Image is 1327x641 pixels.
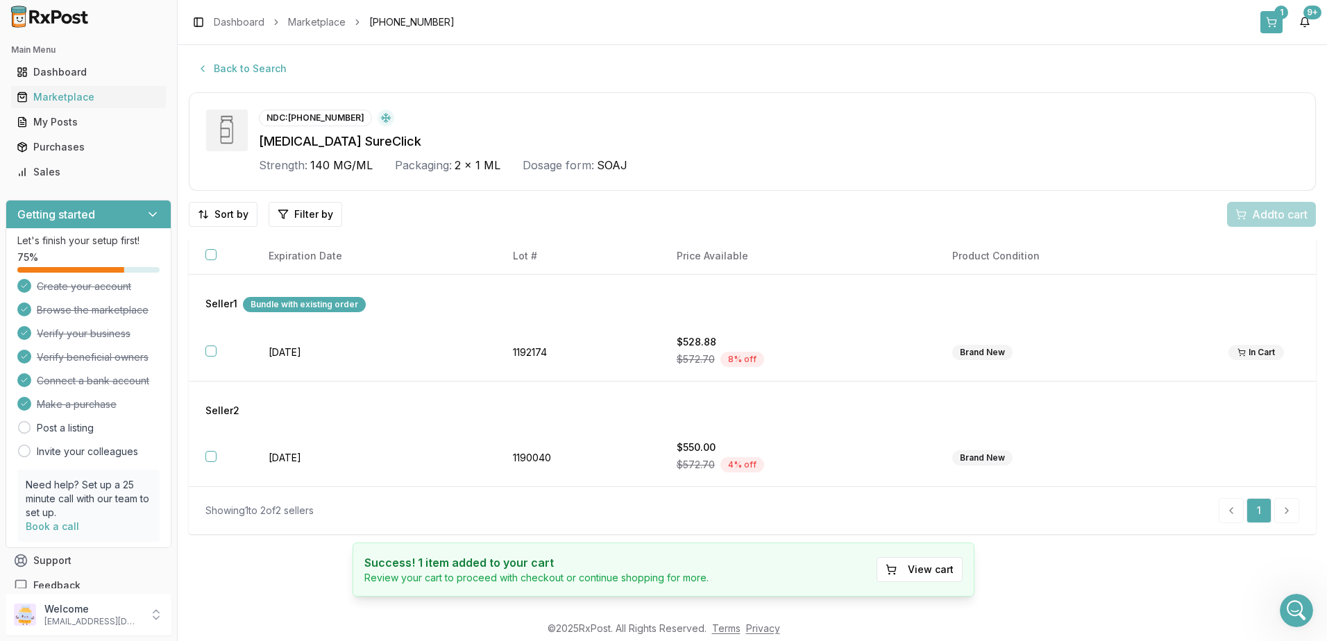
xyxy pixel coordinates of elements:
[11,110,166,135] a: My Posts
[44,616,141,627] p: [EMAIL_ADDRESS][DOMAIN_NAME]
[6,111,171,133] button: My Posts
[496,429,659,487] td: 1190040
[12,425,266,449] textarea: Message…
[37,421,94,435] a: Post a listing
[37,327,130,341] span: Verify your business
[61,333,255,387] div: hey i ordered trelegy overnight can you check if they can ship it [DATE]? just folowing up on [ME...
[11,325,267,407] div: LUIS says…
[252,324,496,382] td: [DATE]
[11,110,267,233] div: Manuel says…
[1260,11,1283,33] button: 1
[17,206,95,223] h3: Getting started
[33,579,81,592] span: Feedback
[677,441,920,454] div: $550.00
[455,157,500,173] span: 2 x 1 ML
[238,449,260,471] button: Send a message…
[44,454,55,465] button: Emoji picker
[1280,594,1313,627] iframe: Intercom live chat
[22,416,194,429] div: yes they will be able to ship [DATE]
[17,115,160,129] div: My Posts
[37,350,149,364] span: Verify beneficial owners
[1246,498,1271,523] a: 1
[369,15,455,29] span: [PHONE_NUMBER]
[37,374,149,388] span: Connect a bank account
[252,238,496,275] th: Expiration Date
[496,324,659,382] td: 1192174
[936,238,1212,275] th: Product Condition
[217,69,267,100] div: both?
[96,233,267,264] div: ok we will wait for both [DATE]
[214,207,248,221] span: Sort by
[259,132,1299,151] div: [MEDICAL_DATA] SureClick
[205,404,239,418] span: Seller 2
[952,345,1013,360] div: Brand New
[50,325,267,395] div: hey i ordered trelegy overnight can you check if they can ship it [DATE]? just folowing up on [ME...
[22,454,33,465] button: Upload attachment
[496,238,659,275] th: Lot #
[6,86,171,108] button: Marketplace
[6,573,171,598] button: Feedback
[17,250,38,264] span: 75 %
[189,202,257,227] button: Sort by
[660,238,936,275] th: Price Available
[523,157,594,173] div: Dosage form:
[11,37,267,69] div: LUIS says…
[107,241,255,255] div: ok we will wait for both [DATE]
[17,165,160,179] div: Sales
[720,352,764,367] div: 8 % off
[11,60,166,85] a: Dashboard
[37,280,131,293] span: Create your account
[11,306,267,325] div: [DATE]
[206,110,248,151] img: Repatha SureClick 140 MG/ML SOAJ
[364,554,709,571] h4: Success! 1 item added to your cart
[244,6,269,31] div: Close
[26,520,79,532] a: Book a call
[1303,6,1321,19] div: 9+
[37,445,138,459] a: Invite your colleagues
[214,15,264,29] a: Dashboard
[11,44,166,55] h2: Main Menu
[746,622,780,634] a: Privacy
[217,6,244,32] button: Home
[364,571,709,585] p: Review your cart to proceed with checkout or continue shopping for more.
[14,604,36,626] img: User avatar
[6,161,171,183] button: Sales
[26,478,151,520] p: Need help? Set up a 25 minute call with our team to set up.
[597,157,627,173] span: SOAJ
[1219,498,1299,523] nav: pagination
[11,407,205,438] div: yes they will be able to ship [DATE]
[6,61,171,83] button: Dashboard
[11,69,267,111] div: LUIS says…
[11,135,166,160] a: Purchases
[214,15,455,29] nav: breadcrumb
[37,398,117,411] span: Make a purchase
[269,202,342,227] button: Filter by
[189,56,295,81] button: Back to Search
[677,352,715,366] span: $572.70
[677,458,715,472] span: $572.70
[22,119,217,214] div: So [MEDICAL_DATA] a pharmacy is going to message me about how many they have [DATE]. [MEDICAL_DAT...
[66,454,77,465] button: Gif picker
[6,136,171,158] button: Purchases
[252,429,496,487] td: [DATE]
[40,8,62,30] img: Profile image for Manuel
[67,7,158,17] h1: [PERSON_NAME]
[44,602,141,616] p: Welcome
[877,557,963,582] button: View cart
[11,233,267,265] div: LUIS says…
[288,15,346,29] a: Marketplace
[720,457,764,472] div: 4 % off
[133,37,267,68] div: ok i will wait till [DATE]
[17,90,160,104] div: Marketplace
[9,6,35,32] button: go back
[243,297,366,312] div: Bundle with existing order
[144,46,255,60] div: ok i will wait till [DATE]
[259,110,372,126] div: NDC: [PHONE_NUMBER]
[1228,345,1284,360] div: In Cart
[712,622,741,634] a: Terms
[17,65,160,79] div: Dashboard
[952,450,1013,465] div: Brand New
[11,110,228,222] div: So [MEDICAL_DATA] a pharmacy is going to message me about how many they have [DATE]. [MEDICAL_DAT...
